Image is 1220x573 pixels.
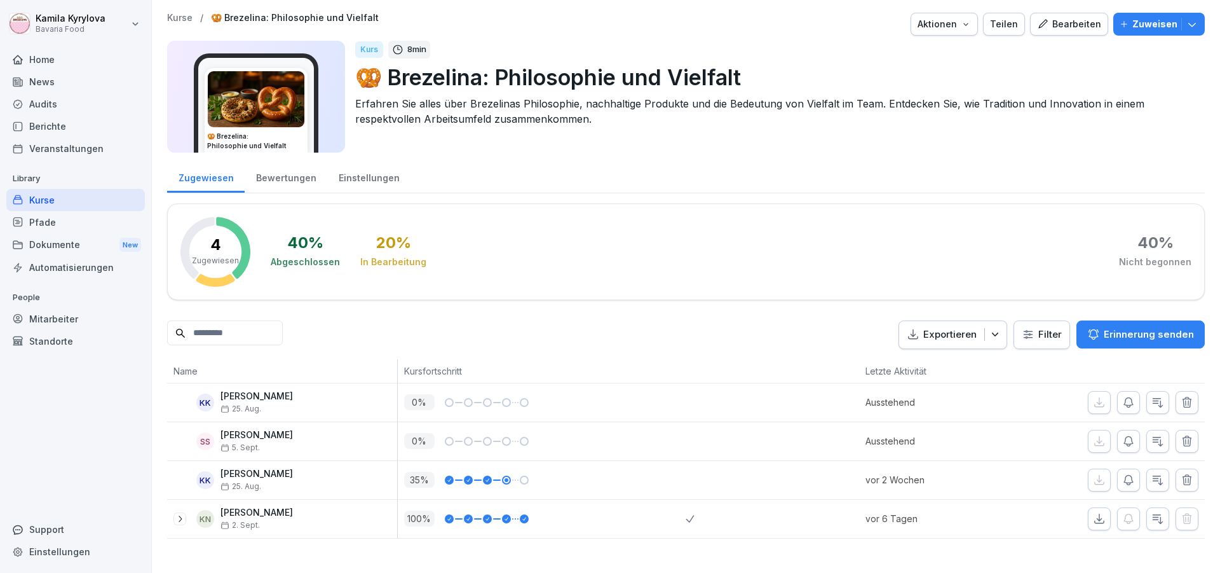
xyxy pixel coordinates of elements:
[36,13,105,24] p: Kamila Kyrylova
[287,235,323,251] div: 40 %
[865,364,997,378] p: Letzte Aktivität
[1132,17,1177,31] p: Zuweisen
[355,96,1195,127] p: Erfahren Sie alles über Brezelinas Philosophie, nachhaltige Produkte und die Bedeutung von Vielfa...
[167,13,193,24] a: Kurse
[355,41,383,58] div: Kurs
[220,482,261,491] span: 25. Aug.
[327,160,410,193] a: Einstellungen
[220,443,260,452] span: 5. Sept.
[6,137,145,160] a: Veranstaltungen
[220,391,293,402] p: [PERSON_NAME]
[6,71,145,93] a: News
[6,48,145,71] a: Home
[1022,328,1062,341] div: Filter
[404,394,435,410] p: 0 %
[404,511,435,527] p: 100 %
[1104,328,1194,342] p: Erinnerung senden
[1014,321,1069,349] button: Filter
[196,471,214,489] div: KK
[6,169,145,189] p: Library
[196,394,214,411] div: KK
[220,469,293,480] p: [PERSON_NAME]
[918,17,971,31] div: Aktionen
[173,364,391,378] p: Name
[407,43,426,56] p: 8 min
[6,308,145,330] a: Mitarbeiter
[211,13,379,24] a: 🥨 Brezelina: Philosophie und Vielfalt
[1119,256,1191,268] div: Nicht begonnen
[6,189,145,211] a: Kurse
[36,25,105,34] p: Bavaria Food
[6,211,145,233] a: Pfade
[200,13,203,24] p: /
[207,132,305,151] h3: 🥨 Brezelina: Philosophie und Vielfalt
[271,256,340,268] div: Abgeschlossen
[865,434,1003,448] p: Ausstehend
[1113,13,1205,36] button: Zuweisen
[220,404,261,413] span: 25. Aug.
[220,430,293,441] p: [PERSON_NAME]
[376,235,411,251] div: 20 %
[1076,321,1205,349] button: Erinnerung senden
[1030,13,1108,36] button: Bearbeiten
[210,237,221,252] p: 4
[167,160,245,193] a: Zugewiesen
[360,256,426,268] div: In Bearbeitung
[404,472,435,488] p: 35 %
[990,17,1018,31] div: Teilen
[923,328,977,342] p: Exportieren
[865,473,1003,487] p: vor 2 Wochen
[6,256,145,279] a: Automatisierungen
[1137,235,1174,251] div: 40 %
[404,433,435,449] p: 0 %
[6,287,145,308] p: People
[208,71,304,127] img: t56ti2n3rszkn94es0nvan4l.png
[865,512,1003,525] p: vor 6 Tagen
[6,233,145,257] a: DokumenteNew
[6,518,145,541] div: Support
[192,255,239,266] p: Zugewiesen
[245,160,327,193] a: Bewertungen
[119,238,141,252] div: New
[196,510,214,528] div: KN
[1037,17,1101,31] div: Bearbeiten
[220,507,293,518] p: [PERSON_NAME]
[196,432,214,450] div: SS
[6,115,145,137] a: Berichte
[898,321,1007,349] button: Exportieren
[220,521,260,530] span: 2. Sept.
[983,13,1025,36] button: Teilen
[355,61,1195,93] p: 🥨 Brezelina: Philosophie und Vielfalt
[6,330,145,352] a: Standorte
[404,364,680,378] p: Kursfortschritt
[6,541,145,563] a: Einstellungen
[911,13,978,36] button: Aktionen
[6,93,145,115] a: Audits
[865,396,1003,409] p: Ausstehend
[6,233,145,257] div: Dokumente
